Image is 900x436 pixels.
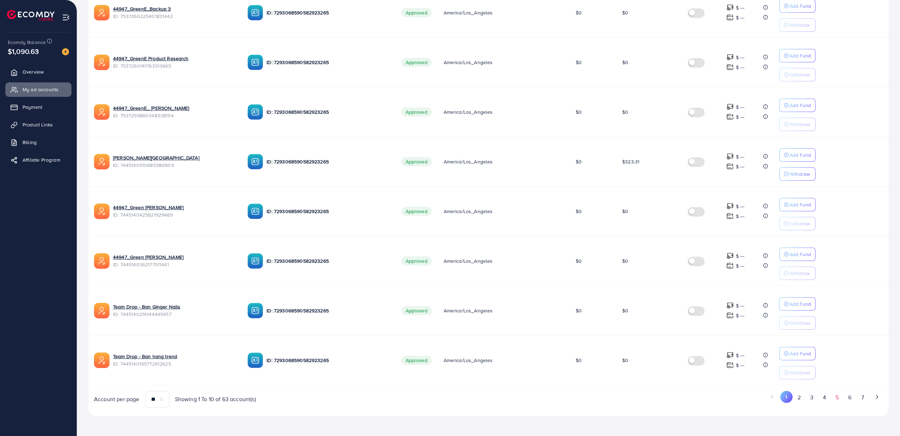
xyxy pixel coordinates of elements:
button: Go to next page [871,391,883,403]
span: $0 [622,59,628,66]
button: Withdraw [779,366,815,379]
span: $0 [622,9,628,16]
span: Account per page [94,395,139,403]
span: $0 [622,307,628,314]
span: $0 [622,357,628,364]
p: Add Fund [789,250,811,259]
button: Withdraw [779,267,815,280]
a: 44947_GreenE_ [PERSON_NAME] [113,105,236,112]
span: America/Los_Angeles [444,59,493,66]
button: Withdraw [779,68,815,81]
div: <span class='underline'>44947_Green E_TeamVL_Nguyễn Thị Xuân Vy</span></br>7445140362177511441 [113,254,236,268]
span: ID: 7445140216144445457 [113,311,236,318]
p: Withdraw [789,319,810,327]
span: Approved [401,256,432,266]
span: ID: 7445140425821929489 [113,211,236,218]
span: $0 [576,257,582,264]
button: Withdraw [779,167,815,181]
span: Approved [401,107,432,117]
button: Go to page 3 [805,391,818,404]
span: Payment [23,104,42,111]
button: Add Fund [779,198,815,211]
p: $ --- [736,152,745,161]
span: Approved [401,306,432,315]
button: Withdraw [779,316,815,330]
ul: Pagination [494,391,883,404]
p: Withdraw [789,170,810,178]
img: menu [62,13,70,21]
p: $ --- [736,53,745,62]
button: Go to page 7 [856,391,869,404]
button: Go to page 2 [793,391,805,404]
a: Team Drop - Ban Ginger Nails [113,303,236,310]
a: Payment [5,100,71,114]
span: ID: 7445140195772612625 [113,360,236,367]
p: Withdraw [789,21,810,29]
span: Approved [401,157,432,166]
p: Withdraw [789,368,810,377]
a: My ad accounts [5,82,71,96]
img: ic-ba-acc.ded83a64.svg [248,303,263,318]
button: Withdraw [779,118,815,131]
img: top-up amount [726,153,734,160]
p: ID: 7293068590582923265 [267,58,390,67]
button: Go to page 5 [831,391,844,404]
img: ic-ads-acc.e4c84228.svg [94,104,110,120]
img: ic-ba-acc.ded83a64.svg [248,154,263,169]
p: Withdraw [789,70,810,79]
img: ic-ba-acc.ded83a64.svg [248,353,263,368]
span: Affiliate Program [23,156,60,163]
button: Go to page 6 [844,391,856,404]
span: $0 [622,208,628,215]
span: ID: 7537260225401831442 [113,13,236,20]
img: ic-ads-acc.e4c84228.svg [94,204,110,219]
img: image [62,48,69,55]
span: ID: 7537260141763313665 [113,62,236,69]
span: Approved [401,8,432,17]
span: Billing [23,139,37,146]
span: Showing 1 To 10 of 63 account(s) [175,395,256,403]
a: 44947_Green [PERSON_NAME] [113,204,236,211]
span: America/Los_Angeles [444,158,493,165]
img: top-up amount [726,262,734,269]
p: $ --- [736,351,745,360]
p: ID: 7293068590582923265 [267,108,390,116]
button: Go to page 4 [818,391,831,404]
p: ID: 7293068590582923265 [267,306,390,315]
span: My ad accounts [23,86,58,93]
p: ID: 7293068590582923265 [267,257,390,265]
img: top-up amount [726,54,734,61]
img: top-up amount [726,361,734,369]
button: Add Fund [779,347,815,360]
a: Affiliate Program [5,153,71,167]
img: ic-ads-acc.e4c84228.svg [94,5,110,20]
a: Overview [5,65,71,79]
button: Add Fund [779,248,815,261]
a: 44947_GreenE Product Research [113,55,236,62]
span: ID: 7445140510685380609 [113,162,236,169]
span: $0 [576,158,582,165]
img: top-up amount [726,103,734,111]
div: <span class='underline'>Nguyễn Hoàng Phước Định</span></br>7445140510685380609 [113,154,236,169]
span: America/Los_Angeles [444,108,493,116]
p: Add Fund [789,2,811,10]
img: ic-ba-acc.ded83a64.svg [248,5,263,20]
p: Add Fund [789,200,811,209]
span: Ecomdy Balance [8,39,46,46]
img: logo [7,10,55,21]
p: Withdraw [789,120,810,129]
img: ic-ba-acc.ded83a64.svg [248,104,263,120]
p: Add Fund [789,300,811,308]
p: ID: 7293068590582923265 [267,157,390,166]
img: top-up amount [726,163,734,170]
img: top-up amount [726,63,734,71]
a: [PERSON_NAME][GEOGRAPHIC_DATA] [113,154,236,161]
p: $ --- [736,311,745,320]
div: <span class='underline'>Team Drop - Ban hang trend</span></br>7445140195772612625 [113,353,236,367]
div: <span class='underline'>44947_GreenE_Backup 3</span></br>7537260225401831442 [113,5,236,20]
span: $0 [576,59,582,66]
span: $1,090.63 [8,46,39,56]
span: ID: 7445140362177511441 [113,261,236,268]
p: $ --- [736,212,745,220]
